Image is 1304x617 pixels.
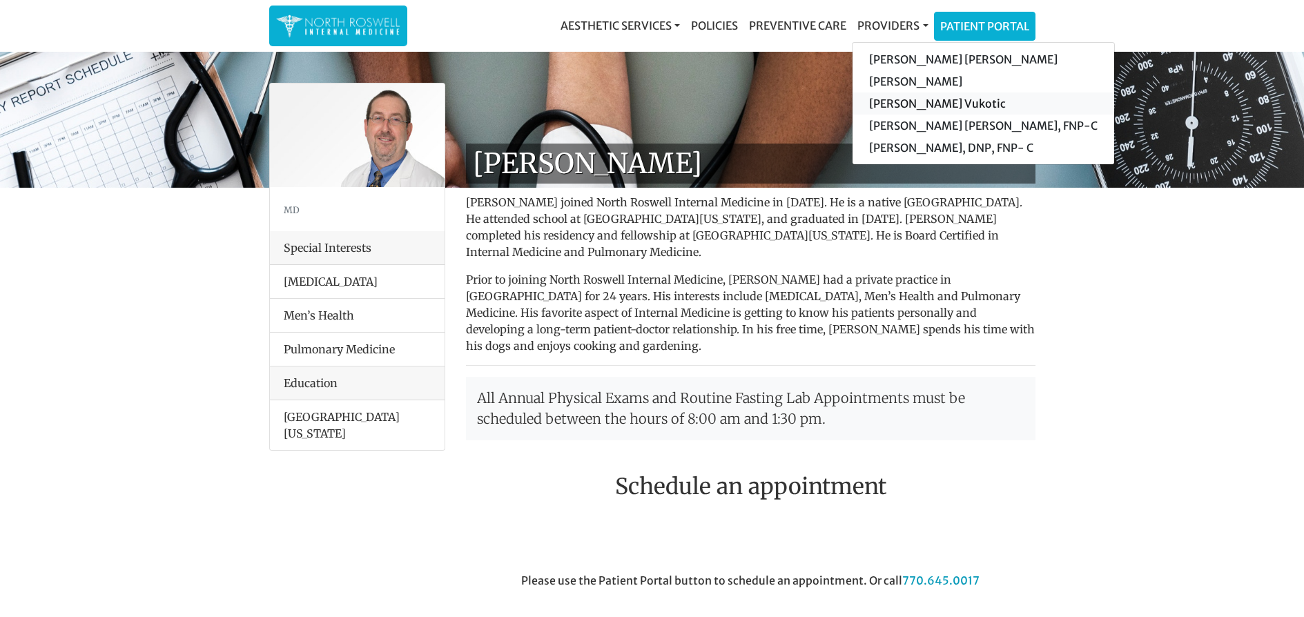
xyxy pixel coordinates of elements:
a: Policies [685,12,743,39]
h2: Schedule an appointment [466,473,1035,500]
li: Men’s Health [270,298,445,333]
div: Education [270,366,445,400]
img: Dr. George Kanes [270,84,445,187]
p: All Annual Physical Exams and Routine Fasting Lab Appointments must be scheduled between the hour... [466,377,1035,440]
a: Preventive Care [743,12,852,39]
img: North Roswell Internal Medicine [276,12,400,39]
li: Pulmonary Medicine [270,332,445,366]
a: Aesthetic Services [555,12,685,39]
a: Providers [852,12,933,39]
small: MD [284,204,300,215]
li: [MEDICAL_DATA] [270,265,445,299]
a: [PERSON_NAME] [853,70,1114,92]
div: Special Interests [270,231,445,265]
a: Patient Portal [935,12,1035,40]
a: [PERSON_NAME] [PERSON_NAME] [853,48,1114,70]
h1: [PERSON_NAME] [466,144,1035,184]
a: [PERSON_NAME] [PERSON_NAME], FNP-C [853,115,1114,137]
a: [PERSON_NAME], DNP, FNP- C [853,137,1114,159]
a: 770.645.0017 [902,574,980,587]
p: [PERSON_NAME] joined North Roswell Internal Medicine in [DATE]. He is a native [GEOGRAPHIC_DATA].... [466,194,1035,260]
a: [PERSON_NAME] Vukotic [853,92,1114,115]
li: [GEOGRAPHIC_DATA][US_STATE] [270,400,445,450]
p: Prior to joining North Roswell Internal Medicine, [PERSON_NAME] had a private practice in [GEOGRA... [466,271,1035,354]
